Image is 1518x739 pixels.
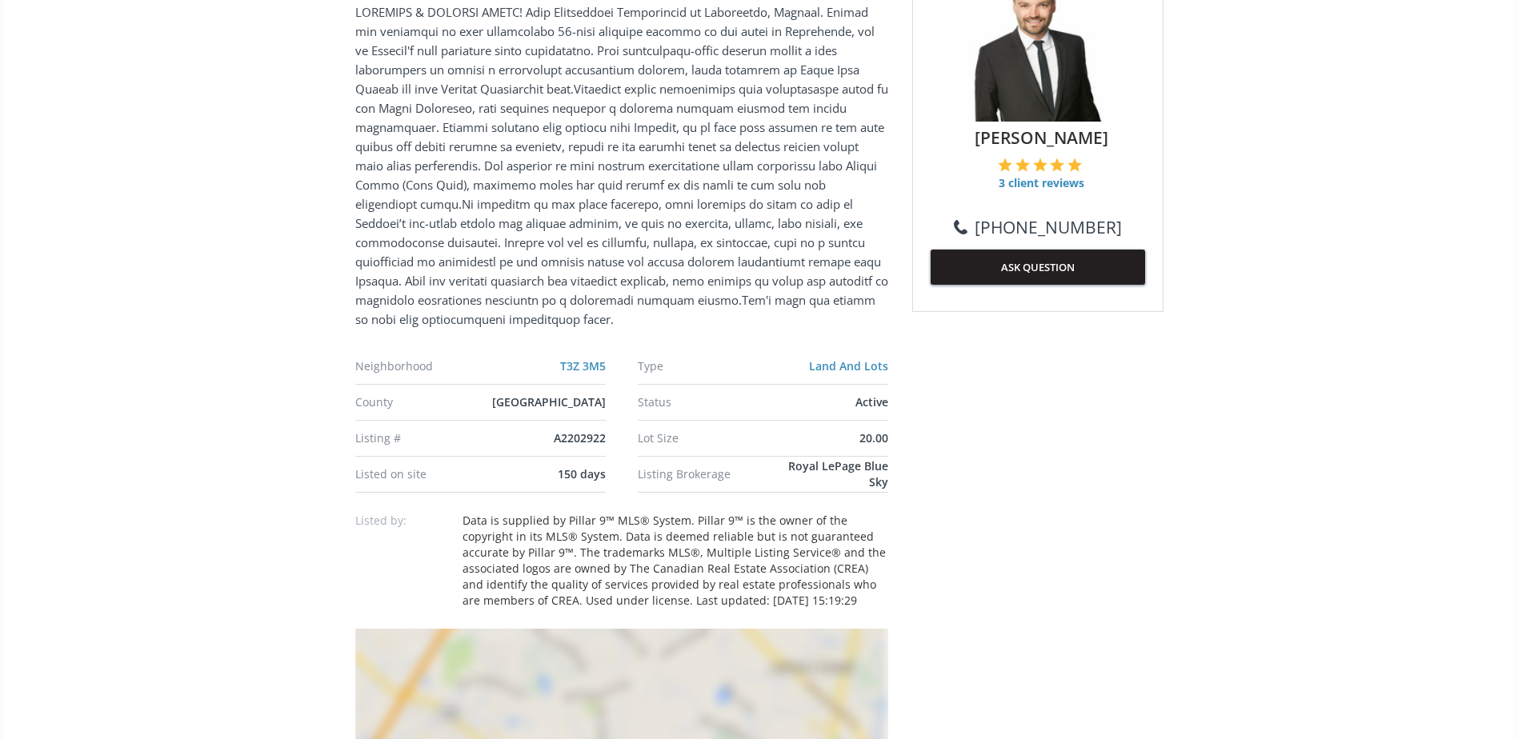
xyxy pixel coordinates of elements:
div: Listed on site [355,469,488,480]
button: ASK QUESTION [931,250,1145,285]
span: Royal LePage Blue Sky [788,458,888,489]
span: Active [855,394,888,409]
div: Lot Size [638,433,771,444]
img: 3 of 5 stars [1033,158,1047,172]
div: Listing # [355,433,488,444]
div: Neighborhood [355,361,488,372]
p: LOREMIPS & DOLORSI AMETC! Adip Elitseddoei Temporincid ut Laboreetdo, Magnaal. Enimad min veniamq... [355,2,888,329]
div: County [355,397,488,408]
span: 3 client reviews [998,175,1085,191]
span: 150 days [558,466,606,481]
div: Type [638,361,771,372]
a: T3Z 3M5 [560,358,606,373]
span: [PERSON_NAME] [939,126,1145,150]
img: 4 of 5 stars [1050,158,1064,172]
a: [PHONE_NUMBER] [954,215,1122,239]
span: [GEOGRAPHIC_DATA] [492,394,606,409]
img: 5 of 5 stars [1067,158,1082,172]
img: 2 of 5 stars [1015,158,1030,172]
p: Listed by: [355,513,451,529]
span: 20.00 [859,430,888,445]
img: 1 of 5 stars [998,158,1012,172]
a: Land And Lots [809,358,888,373]
div: Listing Brokerage [638,469,768,480]
span: A2202922 [554,430,606,445]
div: Status [638,397,771,408]
div: Data is supplied by Pillar 9™ MLS® System. Pillar 9™ is the owner of the copyright in its MLS® Sy... [463,513,888,609]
